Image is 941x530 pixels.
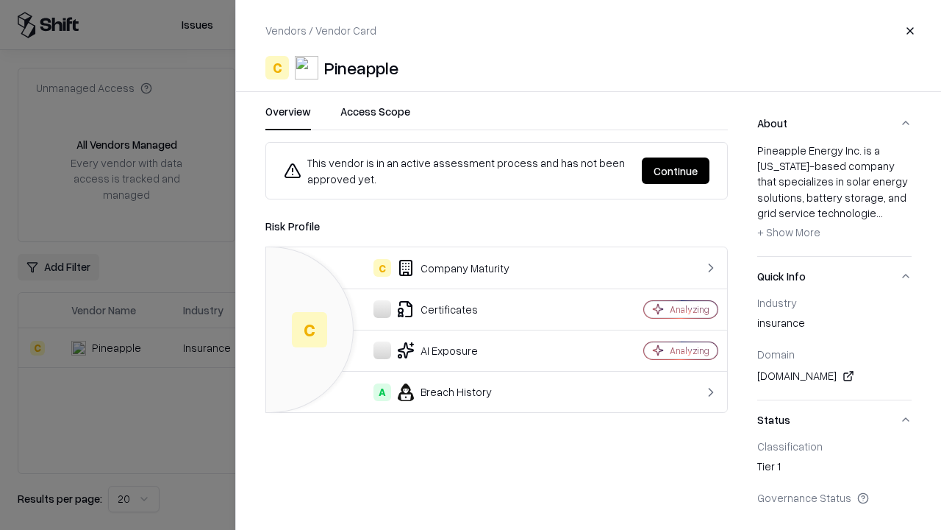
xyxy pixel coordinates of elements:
button: Continue [642,158,709,184]
div: C [265,56,289,79]
div: Industry [757,296,912,309]
div: [DOMAIN_NAME] [757,367,912,385]
span: ... [876,206,883,219]
div: Risk Profile [265,217,728,235]
div: Pineapple [324,56,398,79]
div: This vendor is in an active assessment process and has not been approved yet. [284,155,630,187]
div: About [757,143,912,256]
div: C [292,312,327,347]
img: Pineapple [295,56,318,79]
button: Status [757,400,912,439]
div: Quick Info [757,296,912,400]
div: Domain [757,347,912,361]
button: Quick Info [757,257,912,296]
div: AI Exposure [278,342,593,359]
div: C [373,259,391,277]
div: Governance Status [757,491,912,504]
div: insurance [757,315,912,336]
p: Vendors / Vendor Card [265,23,376,38]
div: Certificates [278,300,593,318]
div: Tier 1 [757,459,912,479]
span: + Show More [757,225,820,239]
button: Access Scope [340,104,410,130]
div: A [373,384,391,401]
div: Breach History [278,384,593,401]
div: Classification [757,439,912,453]
div: Analyzing [670,303,709,316]
button: + Show More [757,221,820,244]
div: Analyzing [670,344,709,357]
button: Overview [265,104,311,130]
button: About [757,104,912,143]
div: Pineapple Energy Inc. is a [US_STATE]-based company that specializes in solar energy solutions, b... [757,143,912,244]
div: Company Maturity [278,259,593,277]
